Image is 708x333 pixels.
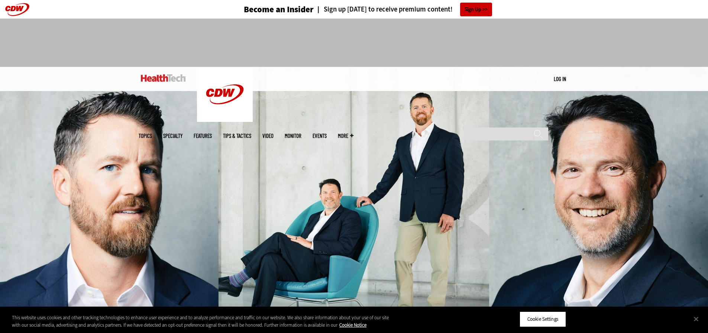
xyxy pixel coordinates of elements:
[313,133,327,139] a: Events
[219,26,489,59] iframe: advertisement
[223,133,251,139] a: Tips & Tactics
[339,322,366,328] a: More information about your privacy
[197,67,253,122] img: Home
[285,133,301,139] a: MonITor
[194,133,212,139] a: Features
[244,5,314,14] h3: Become an Insider
[216,5,314,14] a: Become an Insider
[197,116,253,124] a: CDW
[554,75,566,83] div: User menu
[139,133,152,139] span: Topics
[12,314,389,329] div: This website uses cookies and other tracking technologies to enhance user experience and to analy...
[163,133,182,139] span: Specialty
[141,74,186,82] img: Home
[520,311,566,327] button: Cookie Settings
[688,311,704,327] button: Close
[262,133,274,139] a: Video
[554,75,566,82] a: Log in
[338,133,353,139] span: More
[460,3,492,16] a: Sign Up
[314,6,453,13] a: Sign up [DATE] to receive premium content!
